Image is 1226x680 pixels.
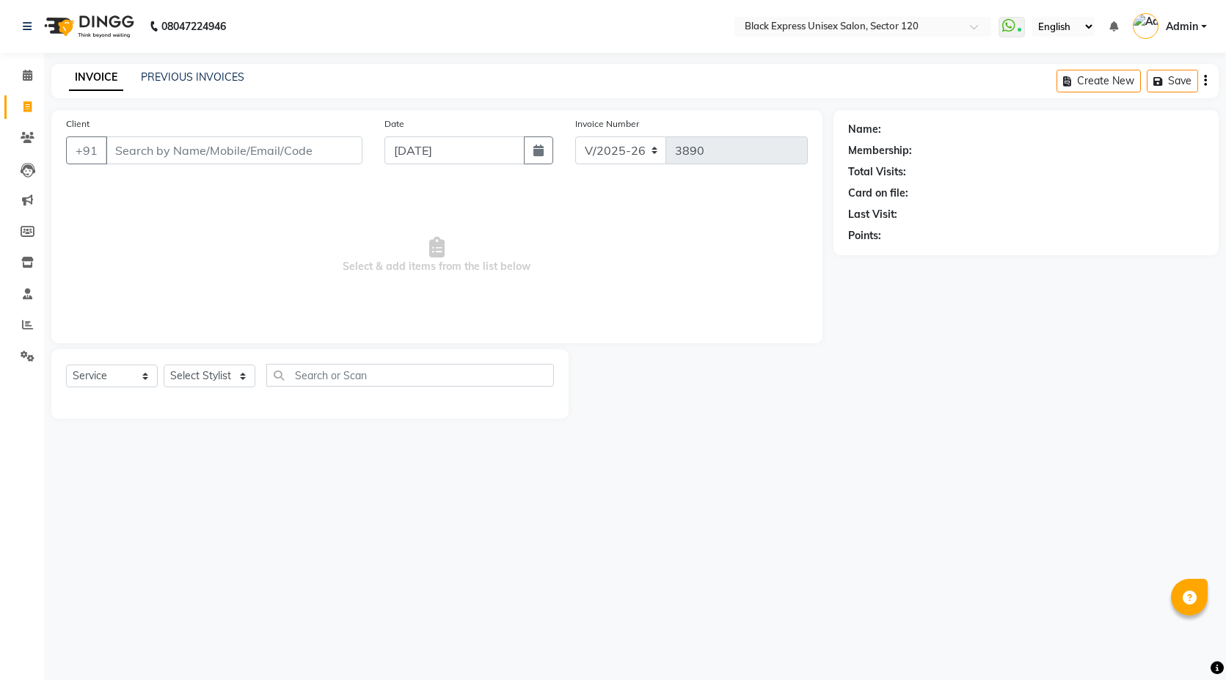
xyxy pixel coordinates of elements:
[266,364,554,387] input: Search or Scan
[1166,19,1198,34] span: Admin
[848,164,906,180] div: Total Visits:
[106,136,362,164] input: Search by Name/Mobile/Email/Code
[848,228,881,244] div: Points:
[848,186,908,201] div: Card on file:
[141,70,244,84] a: PREVIOUS INVOICES
[161,6,226,47] b: 08047224946
[1147,70,1198,92] button: Save
[848,207,897,222] div: Last Visit:
[848,122,881,137] div: Name:
[66,182,808,329] span: Select & add items from the list below
[384,117,404,131] label: Date
[69,65,123,91] a: INVOICE
[575,117,639,131] label: Invoice Number
[1133,13,1159,39] img: Admin
[848,143,912,158] div: Membership:
[66,136,107,164] button: +91
[37,6,138,47] img: logo
[1057,70,1141,92] button: Create New
[66,117,90,131] label: Client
